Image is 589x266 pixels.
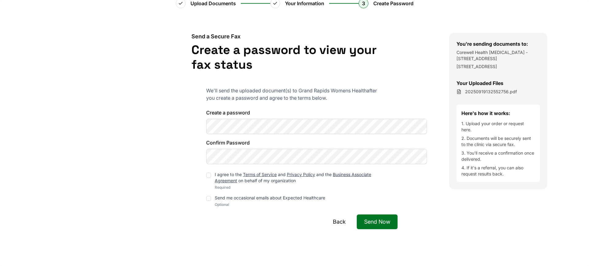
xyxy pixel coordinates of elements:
[461,165,535,177] li: 4. If it's a referral, you can also request results back.
[456,64,540,70] p: [STREET_ADDRESS]
[461,121,535,133] li: 1. Upload your order or request here.
[215,195,325,200] label: Send me occasional emails about Expected Healthcare
[191,43,398,72] h1: Create a password to view your fax status
[357,214,398,229] button: Send Now
[215,202,325,207] div: Optional
[206,109,383,116] label: Create a password
[191,33,398,40] h2: Send a Secure Fax
[465,89,517,95] span: 20250919132552756.pdf
[243,172,277,177] a: Terms of Service
[287,172,315,177] a: Privacy Policy
[206,87,383,102] p: We'll send the uploaded document(s) to Grand Rapids Womens Health after you create a password and...
[215,185,383,190] div: Required
[456,40,540,48] h3: You're sending documents to:
[456,79,540,87] h3: Your Uploaded Files
[215,172,371,183] label: I agree to the and and the on behalf of my organization
[325,214,353,229] button: Back
[461,135,535,148] li: 2. Documents will be securely sent to the clinic via secure fax.
[461,110,535,117] h4: Here's how it works:
[206,139,383,146] label: Confirm Password
[456,49,540,62] p: Corewell Health [MEDICAL_DATA] - [STREET_ADDRESS]
[461,150,535,162] li: 3. You'll receive a confirmation once delivered.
